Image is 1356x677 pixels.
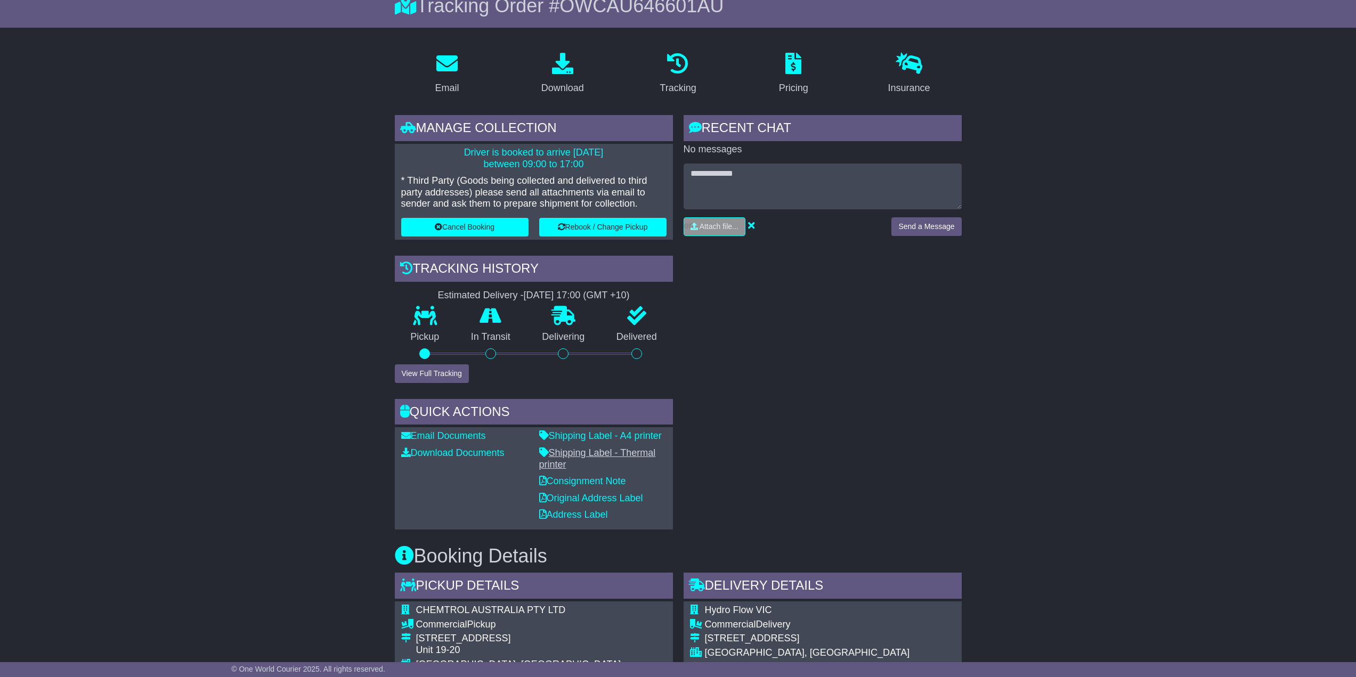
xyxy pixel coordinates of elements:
div: Pricing [779,81,808,95]
a: Pricing [772,49,815,99]
h3: Booking Details [395,545,962,567]
a: Shipping Label - Thermal printer [539,447,656,470]
div: RECENT CHAT [684,115,962,144]
div: [GEOGRAPHIC_DATA], [GEOGRAPHIC_DATA] [416,659,621,671]
div: Download [541,81,584,95]
p: Driver is booked to arrive [DATE] between 09:00 to 17:00 [401,147,667,170]
p: Delivered [600,331,673,343]
div: Pickup [416,619,621,631]
span: Commercial [416,619,467,630]
a: Insurance [881,49,937,99]
button: Cancel Booking [401,218,529,236]
div: Unit 19-20 [416,645,621,656]
p: * Third Party (Goods being collected and delivered to third party addresses) please send all atta... [401,175,667,210]
div: Quick Actions [395,399,673,428]
a: Download [534,49,591,99]
div: Tracking history [395,256,673,284]
div: Pickup Details [395,573,673,601]
div: [STREET_ADDRESS] [416,633,621,645]
span: [GEOGRAPHIC_DATA] [705,662,805,672]
div: Insurance [888,81,930,95]
div: Manage collection [395,115,673,144]
div: Email [435,81,459,95]
a: Download Documents [401,447,505,458]
div: [GEOGRAPHIC_DATA], [GEOGRAPHIC_DATA] [705,647,910,659]
a: Tracking [653,49,703,99]
p: Pickup [395,331,456,343]
div: Delivery [705,619,910,631]
a: Email Documents [401,430,486,441]
a: Email [428,49,466,99]
p: No messages [684,144,962,156]
div: [DATE] 17:00 (GMT +10) [524,290,630,301]
a: Consignment Note [539,476,626,486]
span: CHEMTROL AUSTRALIA PTY LTD [416,605,566,615]
p: In Transit [455,331,526,343]
button: Send a Message [891,217,961,236]
span: Hydro Flow VIC [705,605,772,615]
button: View Full Tracking [395,364,469,383]
div: Tracking [660,81,696,95]
span: 3174 [807,662,829,672]
div: Delivery Details [684,573,962,601]
div: [STREET_ADDRESS] [705,633,910,645]
a: Address Label [539,509,608,520]
div: Estimated Delivery - [395,290,673,301]
span: © One World Courier 2025. All rights reserved. [231,665,385,673]
button: Rebook / Change Pickup [539,218,667,236]
a: Original Address Label [539,493,643,503]
p: Delivering [526,331,601,343]
a: Shipping Label - A4 printer [539,430,662,441]
span: Commercial [705,619,756,630]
